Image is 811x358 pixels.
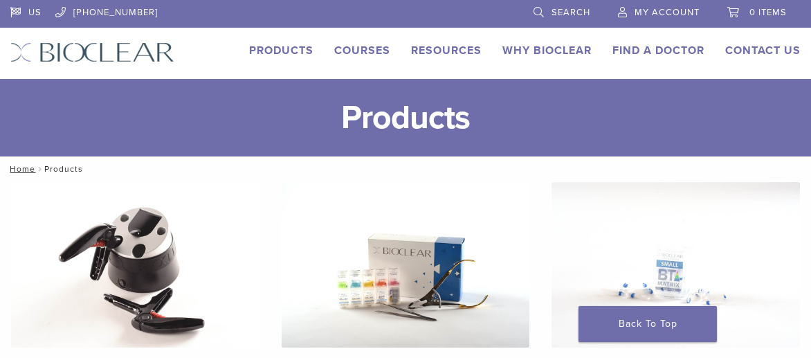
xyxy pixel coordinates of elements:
[725,44,801,57] a: Contact Us
[334,44,390,57] a: Courses
[749,7,787,18] span: 0 items
[411,44,482,57] a: Resources
[552,7,590,18] span: Search
[552,182,800,348] img: Reorder Components
[11,182,259,348] img: Equipment
[35,165,44,172] span: /
[10,42,174,62] img: Bioclear
[635,7,700,18] span: My Account
[612,44,704,57] a: Find A Doctor
[578,306,717,342] a: Back To Top
[502,44,592,57] a: Why Bioclear
[249,44,313,57] a: Products
[282,182,530,348] img: Kits
[6,164,35,174] a: Home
